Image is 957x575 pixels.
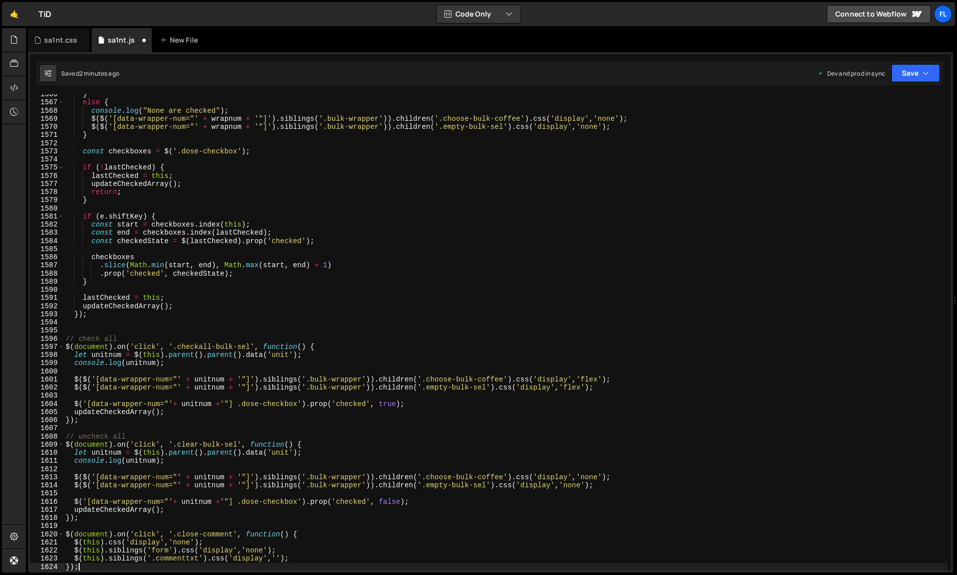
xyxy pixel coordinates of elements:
div: 1582 [30,221,64,229]
a: 🤙 [2,2,27,26]
div: 2 minutes ago [79,69,119,78]
div: 1583 [30,229,64,237]
div: 1590 [30,286,64,294]
div: 1600 [30,367,64,375]
div: 1598 [30,351,64,359]
div: 1610 [30,449,64,457]
div: 1570 [30,123,64,131]
div: 1586 [30,253,64,261]
div: 1595 [30,326,64,334]
div: 1622 [30,546,64,554]
div: 1618 [30,514,64,522]
div: 1623 [30,554,64,562]
div: 1597 [30,343,64,351]
div: 1620 [30,530,64,538]
div: 1584 [30,237,64,245]
button: Save [891,64,940,82]
div: 1611 [30,457,64,465]
div: 1593 [30,310,64,318]
div: 1576 [30,172,64,180]
div: 1572 [30,139,64,147]
div: 1604 [30,400,64,408]
div: 1567 [30,98,64,106]
div: 1617 [30,506,64,514]
div: 1592 [30,302,64,310]
div: 1607 [30,424,64,432]
div: 1575 [30,163,64,171]
div: 1615 [30,489,64,497]
div: 1594 [30,318,64,326]
div: 1624 [30,563,64,571]
div: 1612 [30,465,64,473]
div: 1616 [30,498,64,506]
div: 1581 [30,213,64,221]
div: 1571 [30,131,64,139]
div: 1609 [30,441,64,449]
a: Connect to Webflow [827,5,931,23]
div: 1613 [30,473,64,481]
div: 1587 [30,261,64,269]
div: 1591 [30,294,64,302]
div: 1599 [30,359,64,367]
div: Saved [61,69,119,78]
div: 1614 [30,481,64,489]
div: 1566 [30,90,64,98]
div: 1608 [30,433,64,441]
div: sa1nt.js [108,35,135,45]
button: Code Only [436,5,521,23]
div: 1573 [30,147,64,155]
div: 1601 [30,375,64,384]
div: 1585 [30,245,64,253]
div: sa1nt.css [44,35,77,45]
div: 1603 [30,392,64,400]
div: 1619 [30,522,64,530]
div: 1574 [30,155,64,163]
div: New File [160,35,202,45]
div: 1621 [30,538,64,546]
div: TiD [39,8,51,20]
div: 1605 [30,408,64,416]
div: 1579 [30,196,64,204]
div: 1606 [30,416,64,424]
div: 1568 [30,107,64,115]
a: Fl [934,5,952,23]
div: 1596 [30,335,64,343]
div: 1588 [30,270,64,278]
div: 1577 [30,180,64,188]
div: 1580 [30,205,64,213]
div: 1569 [30,115,64,123]
div: 1578 [30,188,64,196]
div: 1589 [30,278,64,286]
div: Dev and prod in sync [817,69,885,78]
div: 1602 [30,384,64,392]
